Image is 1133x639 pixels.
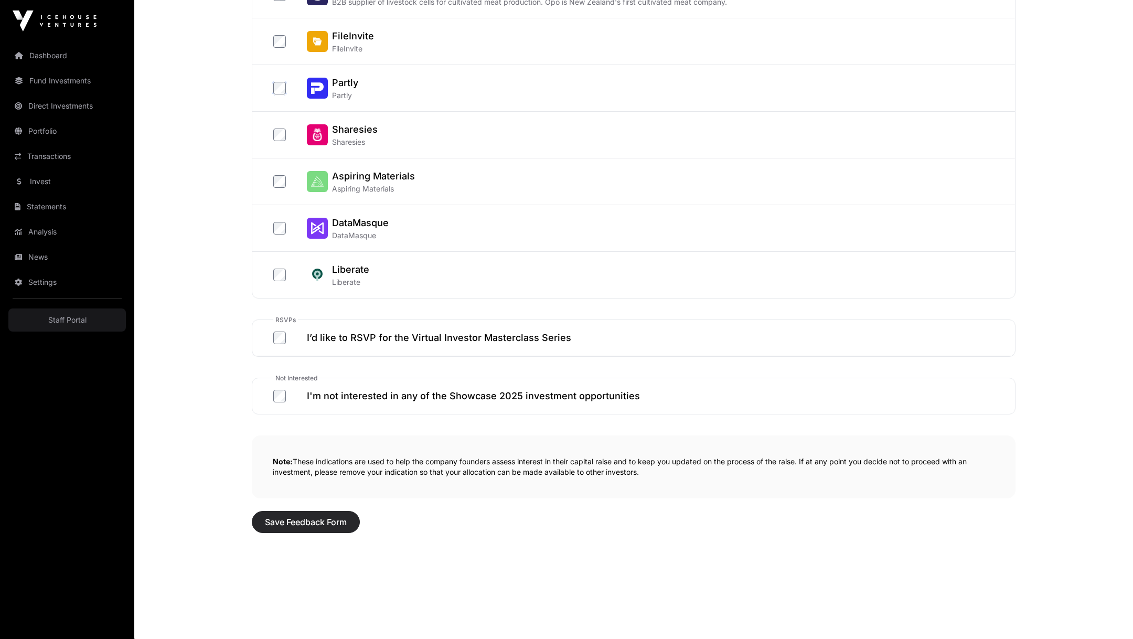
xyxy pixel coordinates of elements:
[13,10,97,31] img: Icehouse Ventures Logo
[332,76,358,90] h2: Partly
[307,124,328,145] img: Sharesies
[8,220,126,243] a: Analysis
[8,94,126,118] a: Direct Investments
[332,262,369,277] h2: Liberate
[332,277,369,287] p: Liberate
[273,82,286,94] input: PartlyPartlyPartly
[8,145,126,168] a: Transactions
[273,35,286,48] input: FileInviteFileInviteFileInvite
[273,316,298,324] span: RSVPs
[273,269,286,281] input: LiberateLiberateLiberate
[332,122,378,137] h2: Sharesies
[332,184,415,194] p: Aspiring Materials
[252,511,360,533] button: Save Feedback Form
[332,29,374,44] h2: FileInvite
[332,216,389,230] h2: DataMasque
[8,246,126,269] a: News
[273,390,286,402] input: I'm not interested in any of the Showcase 2025 investment opportunities
[307,78,328,99] img: Partly
[332,137,378,147] p: Sharesies
[8,195,126,218] a: Statements
[8,120,126,143] a: Portfolio
[273,374,319,382] span: Not Interested
[307,331,571,345] h2: I’d like to RSVP for the Virtual Investor Masterclass Series
[273,222,286,235] input: DataMasqueDataMasqueDataMasque
[273,332,286,344] input: I’d like to RSVP for the Virtual Investor Masterclass Series
[1081,589,1133,639] iframe: Chat Widget
[273,457,293,466] strong: Note:
[307,389,640,403] h2: I'm not interested in any of the Showcase 2025 investment opportunities
[332,90,358,101] p: Partly
[8,308,126,332] a: Staff Portal
[8,170,126,193] a: Invest
[332,230,389,241] p: DataMasque
[8,44,126,67] a: Dashboard
[307,31,328,52] img: FileInvite
[273,175,286,188] input: Aspiring MaterialsAspiring MaterialsAspiring Materials
[273,129,286,141] input: SharesiesSharesiesSharesies
[8,69,126,92] a: Fund Investments
[265,516,347,528] span: Save Feedback Form
[8,271,126,294] a: Settings
[307,264,328,285] img: Liberate
[332,44,374,54] p: FileInvite
[307,171,328,192] img: Aspiring Materials
[307,218,328,239] img: DataMasque
[332,169,415,184] h2: Aspiring Materials
[252,435,1016,498] p: These indications are used to help the company founders assess interest in their capital raise an...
